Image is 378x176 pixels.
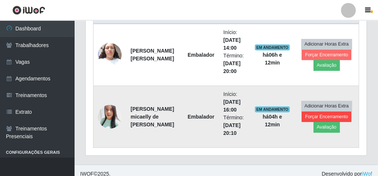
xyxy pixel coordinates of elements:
span: EM ANDAMENTO [255,106,290,112]
strong: Embalador [188,52,214,58]
img: CoreUI Logo [12,6,45,15]
time: [DATE] 20:10 [223,122,240,136]
strong: há 06 h e 12 min [263,52,282,66]
button: Forçar Encerramento [302,50,351,60]
button: Adicionar Horas Extra [301,39,352,49]
li: Término: [223,52,246,75]
img: 1750954658696.jpeg [98,39,122,70]
span: EM ANDAMENTO [255,44,290,50]
li: Início: [223,29,246,52]
time: [DATE] 20:00 [223,60,240,74]
strong: [PERSON_NAME] micaelly de [PERSON_NAME] [131,106,174,127]
strong: Embalador [188,114,214,120]
li: Término: [223,114,246,137]
time: [DATE] 14:00 [223,37,240,51]
time: [DATE] 16:00 [223,99,240,113]
button: Avaliação [313,122,340,132]
button: Avaliação [313,60,340,70]
img: 1748729241814.jpeg [98,103,122,131]
li: Início: [223,90,246,114]
button: Forçar Encerramento [302,112,351,122]
button: Adicionar Horas Extra [301,101,352,111]
strong: [PERSON_NAME] [PERSON_NAME] [131,48,174,62]
strong: há 04 h e 12 min [263,114,282,127]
